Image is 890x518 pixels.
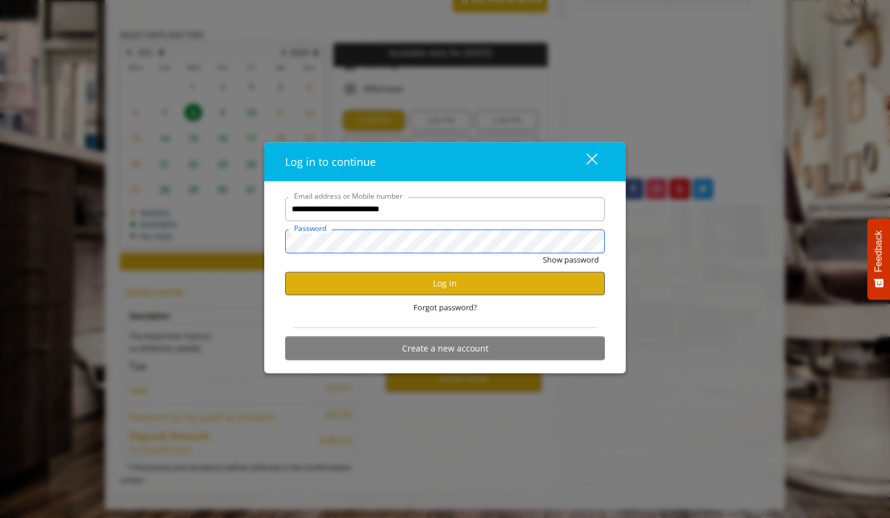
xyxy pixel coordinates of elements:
input: Email address or Mobile number [285,197,605,221]
label: Password [288,222,332,233]
input: Password [285,229,605,253]
button: Log in [285,272,605,295]
button: Feedback - Show survey [867,218,890,300]
button: close dialog [564,149,605,174]
span: Forgot password? [413,301,477,313]
span: Log in to continue [285,154,376,168]
button: Create a new account [285,337,605,360]
div: close dialog [573,153,597,171]
button: Show password [543,253,599,266]
span: Feedback [873,230,884,272]
label: Email address or Mobile number [288,190,409,201]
